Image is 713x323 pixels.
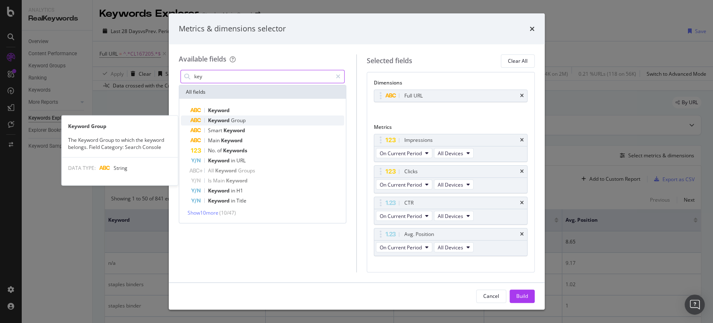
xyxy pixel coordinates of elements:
[476,290,506,303] button: Cancel
[434,148,474,158] button: All Devices
[483,292,499,300] div: Cancel
[188,209,218,216] span: Show 10 more
[508,57,528,64] div: Clear All
[404,230,434,238] div: Avg. Position
[367,56,412,66] div: Selected fields
[219,209,236,216] span: ( 10 / 47 )
[501,54,535,68] button: Clear All
[231,117,246,124] span: Group
[238,167,255,174] span: Groups
[215,167,238,174] span: Keyword
[404,92,423,100] div: Full URL
[213,177,226,184] span: Main
[179,23,286,34] div: Metrics & dimensions selector
[193,70,332,83] input: Search by field name
[404,199,414,207] div: CTR
[380,181,422,188] span: On Current Period
[376,242,432,252] button: On Current Period
[236,187,243,194] span: H1
[61,123,178,130] div: Keyword Group
[236,197,246,204] span: Title
[231,197,236,204] span: in
[169,13,545,310] div: modal
[374,90,528,102] div: Full URLtimes
[221,137,243,144] span: Keyword
[374,79,528,90] div: Dimensions
[434,179,474,190] button: All Devices
[438,213,463,220] span: All Devices
[208,157,231,164] span: Keyword
[438,150,463,157] span: All Devices
[434,242,474,252] button: All Devices
[380,244,422,251] span: On Current Period
[685,295,705,315] div: Open Intercom Messenger
[438,181,463,188] span: All Devices
[208,117,231,124] span: Keyword
[380,150,422,157] span: On Current Period
[208,177,213,184] span: Is
[179,85,346,99] div: All fields
[516,292,528,300] div: Build
[208,197,231,204] span: Keyword
[520,169,524,174] div: times
[520,93,524,98] div: times
[223,127,245,134] span: Keyword
[179,54,226,64] div: Available fields
[208,147,217,154] span: No.
[374,134,528,162] div: ImpressionstimesOn Current PeriodAll Devices
[520,232,524,237] div: times
[61,136,178,151] div: The Keyword Group to which the keyword belongs. Field Category: Search Console
[520,138,524,143] div: times
[376,148,432,158] button: On Current Period
[231,187,236,194] span: in
[374,197,528,225] div: CTRtimesOn Current PeriodAll Devices
[380,213,422,220] span: On Current Period
[374,123,528,134] div: Metrics
[208,167,215,174] span: All
[376,211,432,221] button: On Current Period
[374,165,528,193] div: ClickstimesOn Current PeriodAll Devices
[438,244,463,251] span: All Devices
[510,290,535,303] button: Build
[208,127,223,134] span: Smart
[208,107,230,114] span: Keyword
[404,136,433,144] div: Impressions
[208,137,221,144] span: Main
[226,177,248,184] span: Keyword
[231,157,236,164] span: in
[223,147,247,154] span: Keywords
[530,23,535,34] div: times
[434,211,474,221] button: All Devices
[376,179,432,190] button: On Current Period
[520,200,524,205] div: times
[208,187,231,194] span: Keyword
[374,228,528,256] div: Avg. PositiontimesOn Current PeriodAll Devices
[217,147,223,154] span: of
[404,167,418,176] div: Clicks
[236,157,246,164] span: URL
